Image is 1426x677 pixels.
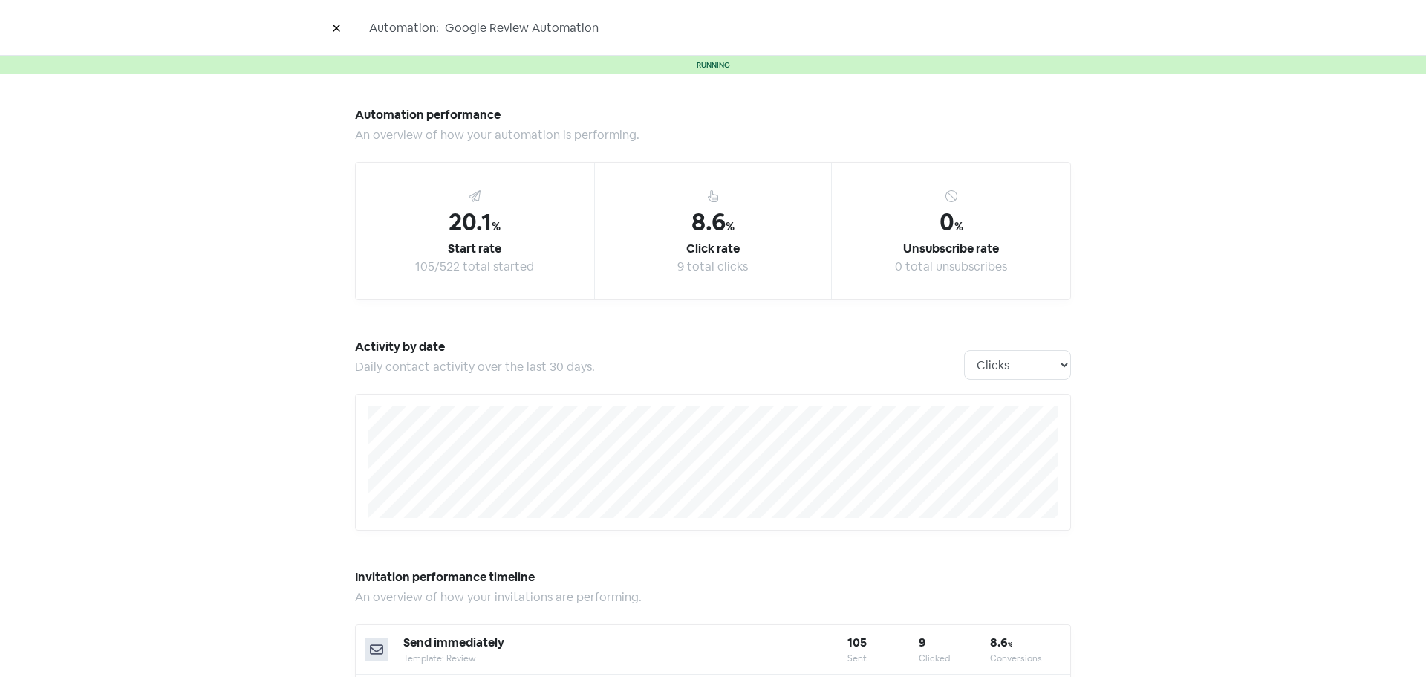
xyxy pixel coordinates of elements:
div: Template: Review [403,652,847,665]
div: 105/522 total started [415,258,534,276]
span: % [492,218,501,234]
span: % [726,218,735,234]
h5: Invitation performance timeline [355,566,1071,589]
div: Click rate [686,240,740,258]
span: Send immediately [403,635,504,650]
div: Conversions [990,652,1061,665]
div: 9 total clicks [677,258,748,276]
b: 105 [847,635,867,650]
span: Automation: [369,19,439,37]
div: 0 [940,204,963,240]
div: An overview of how your invitations are performing. [355,589,1071,606]
div: Clicked [919,652,990,665]
h5: Automation performance [355,104,1071,126]
b: 9 [919,635,926,650]
div: Unsubscribe rate [903,240,999,258]
div: Sent [847,652,919,665]
div: An overview of how your automation is performing. [355,126,1071,144]
b: 8.6 [990,635,1012,650]
div: Daily contact activity over the last 30 days. [355,358,964,376]
div: 0 total unsubscribes [895,258,1007,276]
div: Start rate [448,240,501,258]
h5: Activity by date [355,336,964,358]
div: 20.1 [449,204,501,240]
span: % [1008,641,1012,648]
span: % [954,218,963,234]
div: 8.6 [691,204,735,240]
